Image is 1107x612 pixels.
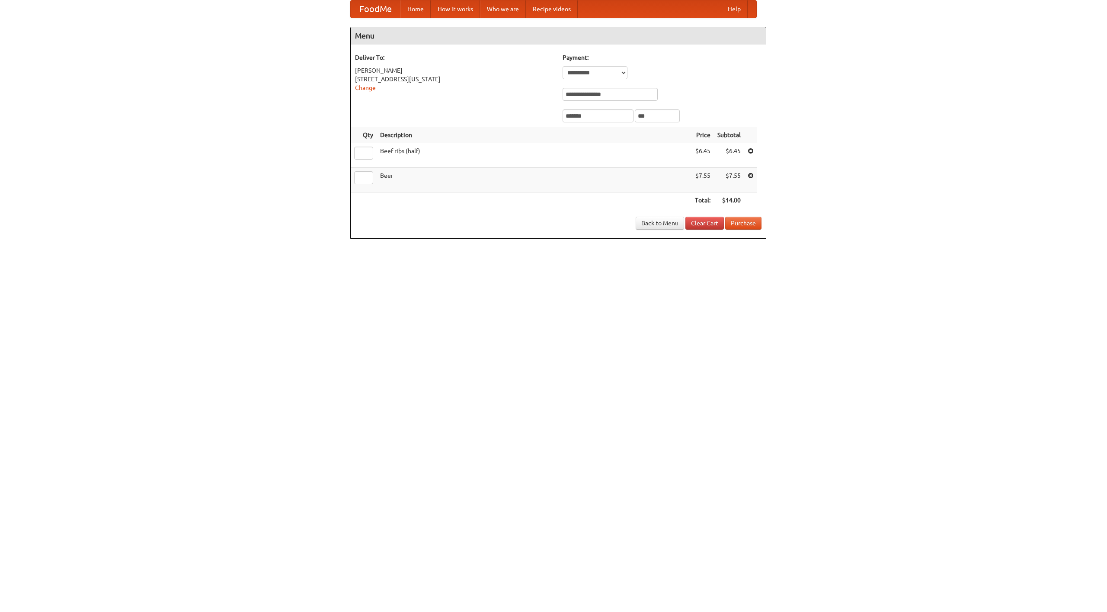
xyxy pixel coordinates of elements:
[351,127,377,143] th: Qty
[351,27,766,45] h4: Menu
[355,75,554,83] div: [STREET_ADDRESS][US_STATE]
[691,192,714,208] th: Total:
[721,0,748,18] a: Help
[636,217,684,230] a: Back to Menu
[377,127,691,143] th: Description
[377,168,691,192] td: Beer
[691,127,714,143] th: Price
[714,192,744,208] th: $14.00
[714,168,744,192] td: $7.55
[355,66,554,75] div: [PERSON_NAME]
[563,53,761,62] h5: Payment:
[480,0,526,18] a: Who we are
[400,0,431,18] a: Home
[685,217,724,230] a: Clear Cart
[725,217,761,230] button: Purchase
[526,0,578,18] a: Recipe videos
[377,143,691,168] td: Beef ribs (half)
[714,127,744,143] th: Subtotal
[355,53,554,62] h5: Deliver To:
[431,0,480,18] a: How it works
[691,168,714,192] td: $7.55
[355,84,376,91] a: Change
[714,143,744,168] td: $6.45
[691,143,714,168] td: $6.45
[351,0,400,18] a: FoodMe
